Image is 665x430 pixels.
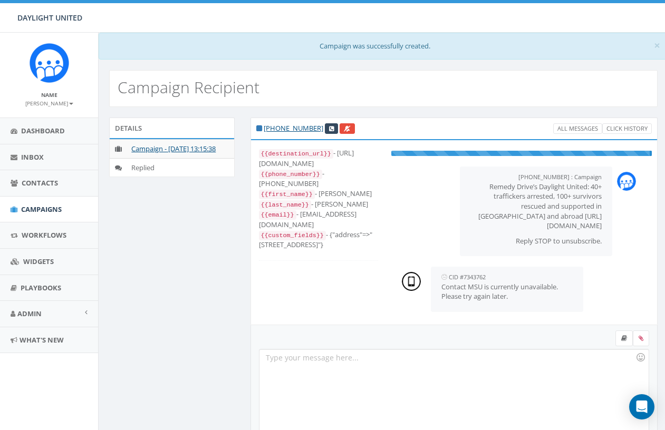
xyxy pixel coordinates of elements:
small: [PERSON_NAME] [25,100,73,107]
div: - [URL][DOMAIN_NAME] [259,148,379,168]
code: {{first_name}} [259,190,315,199]
small: CID #7343762 [449,273,486,281]
div: - [EMAIL_ADDRESS][DOMAIN_NAME] [259,209,379,229]
span: Attach your media [633,330,649,346]
img: person-7663c4fa307d6c3c676fe4775fa3fa0625478a53031cd108274f5a685e757777.png [402,272,421,291]
a: [PERSON_NAME] [25,98,73,107]
div: - {"address"=>"[STREET_ADDRESS]"} [259,230,379,250]
div: - [PHONE_NUMBER] [259,169,379,189]
code: {{last_name}} [259,200,311,210]
label: Insert Template Text [615,330,633,346]
p: Contact MSU is currently unavailable. Please try again later. [441,282,573,301]
span: Workflows [22,230,66,240]
div: Details [109,118,235,139]
code: {{email}} [259,210,296,220]
span: Inbox [21,152,44,162]
a: Click History [602,123,652,134]
p: Remedy Drive’s Daylight United: 40+ traffickers arrested, 100+ survivors rescued and supported in... [470,182,602,231]
span: DAYLIGHT UNITED [17,13,82,23]
i: This phone number is subscribed and will receive texts. [256,125,262,132]
code: {{phone_number}} [259,170,322,179]
div: Use the TAB key to insert emoji faster [634,351,647,364]
span: Contacts [22,178,58,188]
span: Widgets [23,257,54,266]
small: Name [41,91,57,99]
a: Campaign - [DATE] 13:15:38 [131,144,216,153]
code: {{custom_fields}} [259,231,326,240]
a: All Messages [553,123,602,134]
div: - [PERSON_NAME] [259,189,379,199]
td: Replied [127,158,234,177]
div: Open Intercom Messenger [629,394,654,419]
a: [PHONE_NUMBER] [264,123,323,133]
div: - [PERSON_NAME] [259,199,379,210]
span: Playbooks [21,283,61,292]
h2: Campaign Recipient [118,79,259,96]
span: × [654,38,660,53]
span: Campaigns [21,204,62,214]
img: Rally_Corp_Icon.png [617,172,636,191]
button: Close [654,40,660,51]
p: Reply STOP to unsubscribe. [470,236,602,246]
code: {{destination_url}} [259,149,333,159]
span: Admin [17,309,42,318]
img: Rally_Corp_Icon.png [30,43,69,83]
span: Dashboard [21,126,65,135]
span: What's New [20,335,64,345]
small: [PHONE_NUMBER] : Campaign [518,173,602,181]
